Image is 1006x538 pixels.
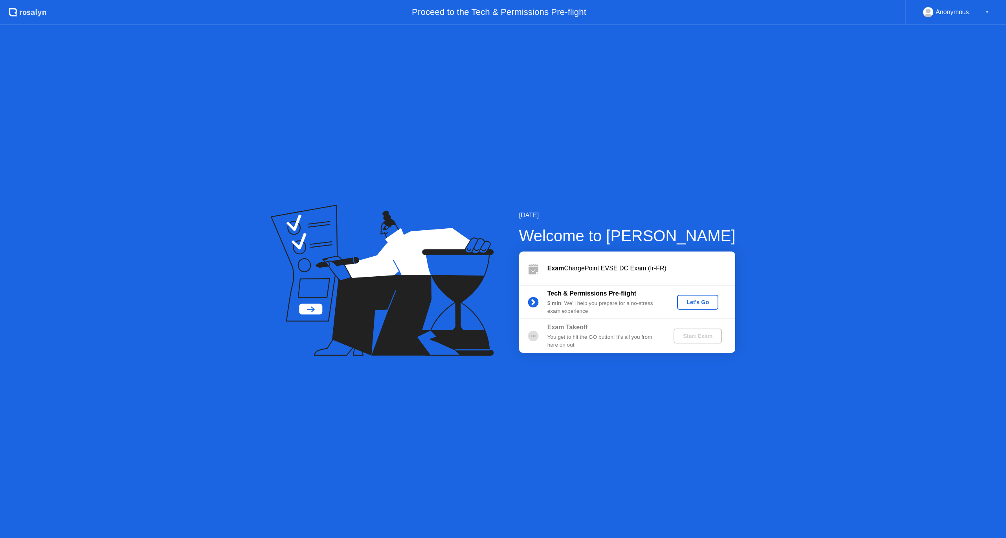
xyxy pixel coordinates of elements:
[547,299,661,316] div: : We’ll help you prepare for a no-stress exam experience
[547,300,562,306] b: 5 min
[547,290,636,297] b: Tech & Permissions Pre-flight
[677,333,719,339] div: Start Exam
[519,211,736,220] div: [DATE]
[674,329,722,343] button: Start Exam
[680,299,715,305] div: Let's Go
[547,324,588,331] b: Exam Takeoff
[547,265,564,272] b: Exam
[985,7,989,17] div: ▼
[677,295,718,310] button: Let's Go
[519,224,736,248] div: Welcome to [PERSON_NAME]
[547,333,661,349] div: You get to hit the GO button! It’s all you from here on out
[547,264,735,273] div: ChargePoint EVSE DC Exam (fr-FR)
[936,7,969,17] div: Anonymous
